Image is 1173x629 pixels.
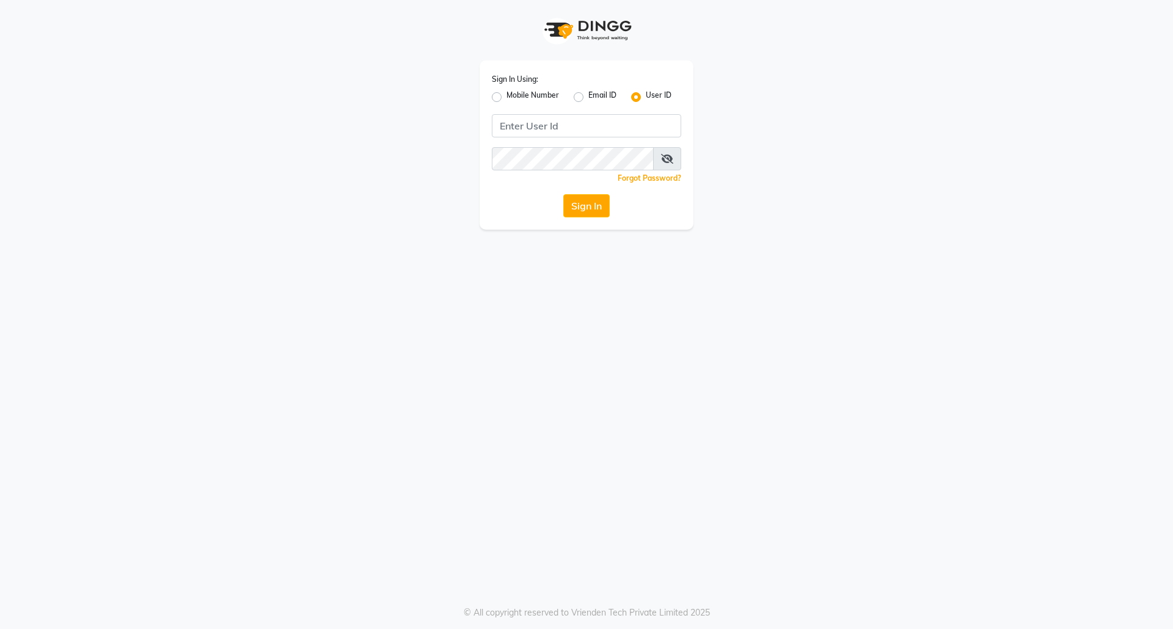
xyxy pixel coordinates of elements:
a: Forgot Password? [618,173,681,183]
button: Sign In [563,194,610,217]
img: logo1.svg [538,12,635,48]
label: Sign In Using: [492,74,538,85]
input: Username [492,147,654,170]
input: Username [492,114,681,137]
label: Email ID [588,90,616,104]
label: Mobile Number [506,90,559,104]
label: User ID [646,90,671,104]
